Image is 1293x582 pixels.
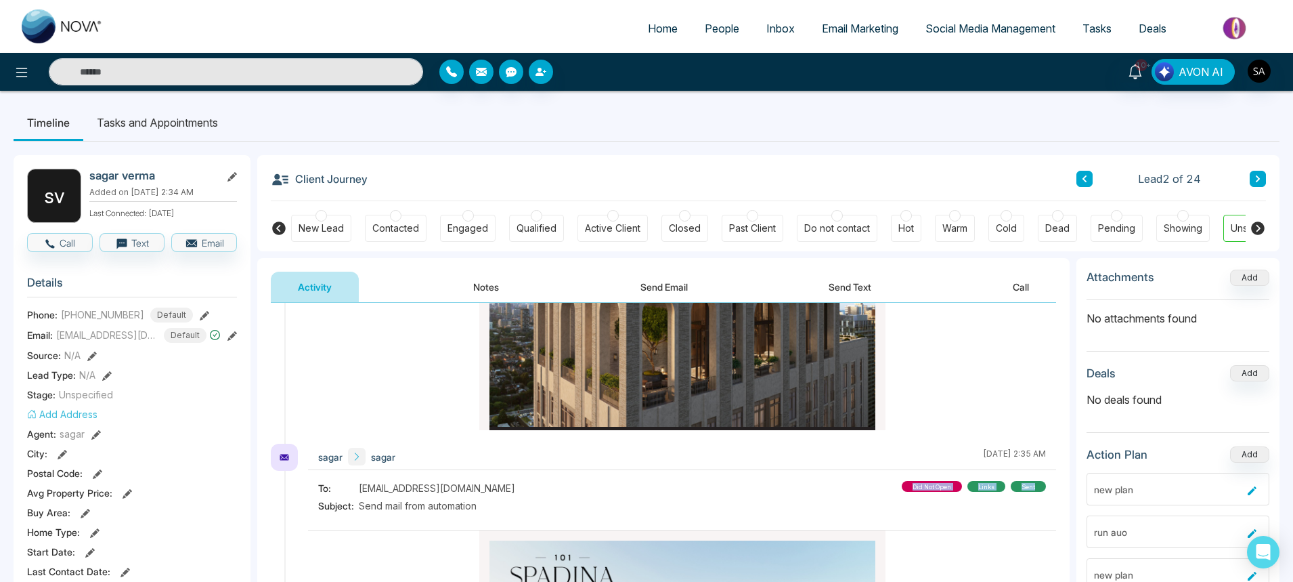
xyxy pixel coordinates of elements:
[27,564,110,579] span: Last Contact Date :
[1138,171,1201,187] span: Lead 2 of 24
[898,222,914,235] div: Hot
[64,348,81,362] span: N/A
[1230,446,1269,463] button: Add
[56,328,158,342] span: [EMAIL_ADDRESS][DOMAIN_NAME]
[729,222,776,235] div: Past Client
[802,272,898,302] button: Send Text
[753,16,808,41] a: Inbox
[318,481,359,495] span: To:
[691,16,753,41] a: People
[89,186,237,199] p: Added on [DATE] 2:34 AM
[925,22,1055,35] span: Social Media Management
[1069,16,1125,41] a: Tasks
[1231,222,1285,235] div: Unspecified
[996,222,1017,235] div: Cold
[1087,392,1269,408] p: No deals found
[318,499,359,513] span: Subject:
[59,388,113,402] span: Unspecified
[1155,62,1174,81] img: Lead Flow
[1179,64,1223,80] span: AVON AI
[359,481,515,495] span: [EMAIL_ADDRESS][DOMAIN_NAME]
[1094,568,1242,582] div: new plan
[22,9,103,43] img: Nova CRM Logo
[371,450,395,464] span: sagar
[150,308,193,323] span: Default
[613,272,715,302] button: Send Email
[1119,59,1152,83] a: 10+
[27,276,237,297] h3: Details
[912,16,1069,41] a: Social Media Management
[1045,222,1070,235] div: Dead
[171,233,237,252] button: Email
[1152,59,1235,85] button: AVON AI
[669,222,701,235] div: Closed
[808,16,912,41] a: Email Marketing
[27,427,56,441] span: Agent:
[61,308,144,322] span: [PHONE_NUMBER]
[27,169,81,223] div: s v
[983,448,1046,465] div: [DATE] 2:35 AM
[271,169,368,189] h3: Client Journey
[299,222,344,235] div: New Lead
[942,222,967,235] div: Warm
[1087,270,1154,284] h3: Attachments
[1247,536,1279,568] div: Open Intercom Messenger
[83,104,232,141] li: Tasks and Appointments
[27,388,56,402] span: Stage:
[1135,59,1147,71] span: 10+
[60,427,85,441] span: sagar
[1230,271,1269,283] span: Add
[986,272,1056,302] button: Call
[27,233,93,252] button: Call
[1087,300,1269,327] p: No attachments found
[89,205,237,220] p: Last Connected: [DATE]
[1087,448,1147,461] h3: Action Plan
[902,481,962,492] div: did not open
[318,450,343,464] span: sagar
[1125,16,1180,41] a: Deals
[766,22,795,35] span: Inbox
[89,169,215,182] h2: sagar verma
[27,486,112,500] span: Avg Property Price :
[967,481,1005,492] div: links
[1082,22,1112,35] span: Tasks
[634,16,691,41] a: Home
[585,222,640,235] div: Active Client
[517,222,556,235] div: Qualified
[1164,222,1202,235] div: Showing
[1230,270,1269,286] button: Add
[14,104,83,141] li: Timeline
[27,545,75,559] span: Start Date :
[1139,22,1166,35] span: Deals
[1248,60,1271,83] img: User Avatar
[1087,367,1116,380] h3: Deals
[27,328,53,342] span: Email:
[100,233,165,252] button: Text
[446,272,526,302] button: Notes
[447,222,488,235] div: Engaged
[271,272,359,302] button: Activity
[27,446,47,461] span: City :
[648,22,678,35] span: Home
[1094,525,1242,539] div: run auo
[705,22,739,35] span: People
[1094,482,1242,497] div: new plan
[27,407,97,421] button: Add Address
[27,308,58,322] span: Phone:
[822,22,898,35] span: Email Marketing
[27,505,70,520] span: Buy Area :
[27,348,61,362] span: Source:
[1187,13,1285,43] img: Market-place.gif
[359,499,477,513] span: Send mail from automation
[1011,481,1046,492] div: sent
[1230,365,1269,381] button: Add
[27,466,83,480] span: Postal Code :
[79,368,95,382] span: N/A
[372,222,419,235] div: Contacted
[164,328,206,343] span: Default
[27,525,80,539] span: Home Type :
[27,368,76,382] span: Lead Type:
[804,222,870,235] div: Do not contact
[1098,222,1135,235] div: Pending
